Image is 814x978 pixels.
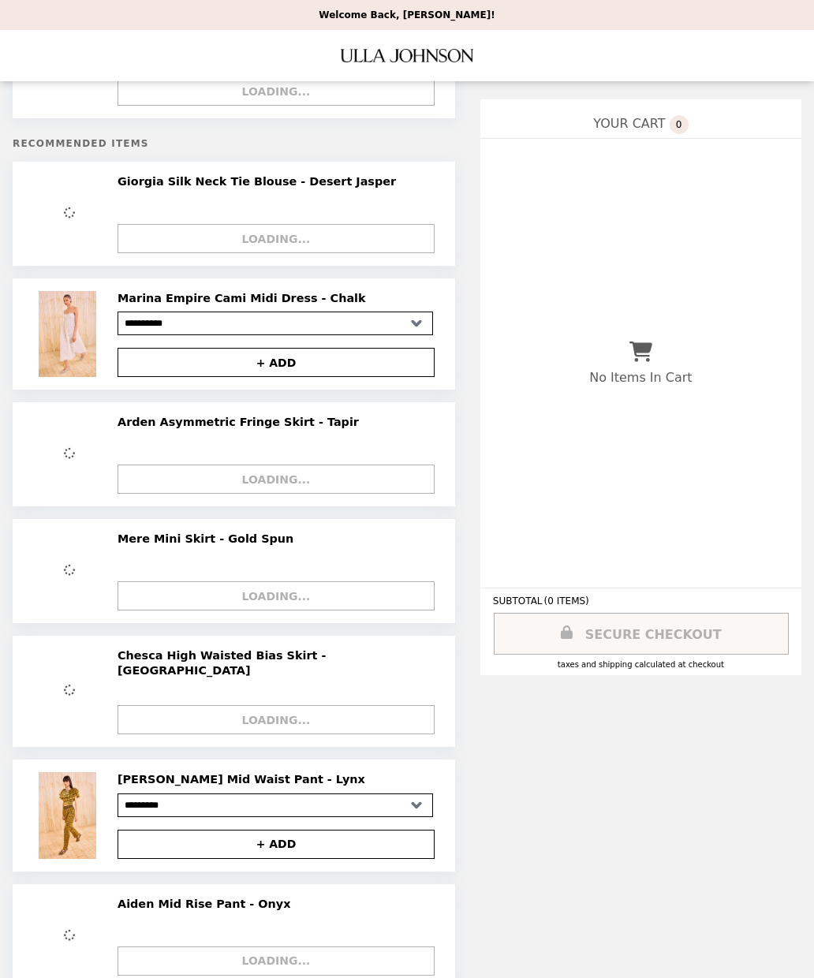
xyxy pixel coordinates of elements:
button: + ADD [118,348,435,377]
img: Brand Logo [341,39,473,72]
p: No Items In Cart [589,370,692,385]
h5: Recommended Items [13,138,455,149]
div: Taxes and Shipping calculated at checkout [493,660,789,669]
p: Welcome Back, [PERSON_NAME]! [319,9,495,21]
h2: Aiden Mid Rise Pant - Onyx [118,897,297,911]
img: Marina Empire Cami Midi Dress - Chalk [39,291,100,377]
span: ( 0 ITEMS ) [544,595,589,607]
select: Select a product variant [118,793,433,817]
span: 0 [670,115,689,134]
button: + ADD [118,830,435,859]
h2: [PERSON_NAME] Mid Waist Pant - Lynx [118,772,372,786]
h2: Arden Asymmetric Fringe Skirt - Tapir [118,415,365,429]
h2: Marina Empire Cami Midi Dress - Chalk [118,291,372,305]
img: Louis Mid Waist Pant - Lynx [39,772,100,858]
span: SUBTOTAL [493,595,544,607]
select: Select a product variant [118,312,433,335]
h2: Mere Mini Skirt - Gold Spun [118,532,300,546]
span: YOUR CART [593,116,665,131]
h2: Giorgia Silk Neck Tie Blouse - Desert Jasper [118,174,402,189]
h2: Chesca High Waisted Bias Skirt - [GEOGRAPHIC_DATA] [118,648,432,678]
